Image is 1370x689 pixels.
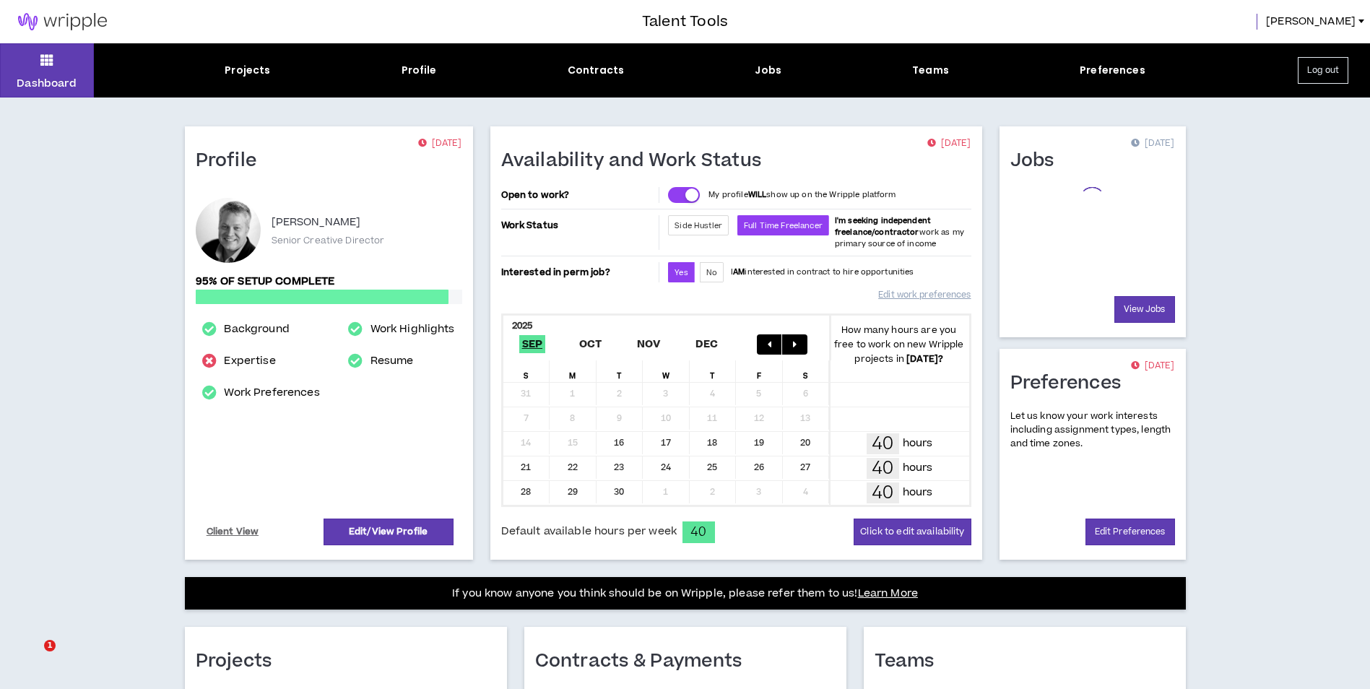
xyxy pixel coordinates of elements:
span: work as my primary source of income [835,215,964,249]
p: [PERSON_NAME] [272,214,361,231]
div: Matt D. [196,198,261,263]
span: Yes [675,267,688,278]
p: hours [903,460,933,476]
h1: Projects [196,650,283,673]
a: Edit/View Profile [324,519,454,545]
p: My profile show up on the Wripple platform [708,189,896,201]
p: [DATE] [418,136,461,151]
a: Background [224,321,289,338]
p: 95% of setup complete [196,274,462,290]
span: [PERSON_NAME] [1266,14,1356,30]
p: How many hours are you free to work on new Wripple projects in [829,323,969,366]
span: Default available hours per week [501,524,677,539]
strong: AM [733,266,745,277]
p: hours [903,485,933,500]
iframe: Intercom live chat [14,640,49,675]
span: Nov [634,335,664,353]
a: View Jobs [1114,296,1175,323]
button: Log out [1298,57,1348,84]
h1: Jobs [1010,149,1065,173]
p: [DATE] [1131,359,1174,373]
button: Click to edit availability [854,519,971,545]
b: 2025 [512,319,533,332]
p: [DATE] [927,136,971,151]
span: 1 [44,640,56,651]
a: Resume [370,352,414,370]
p: [DATE] [1131,136,1174,151]
div: S [503,360,550,382]
h3: Talent Tools [642,11,728,32]
h1: Preferences [1010,372,1132,395]
a: Learn More [858,586,918,601]
div: Jobs [755,63,781,78]
div: T [690,360,737,382]
p: Open to work? [501,189,656,201]
a: Expertise [224,352,275,370]
h1: Profile [196,149,268,173]
span: Dec [693,335,721,353]
div: Profile [402,63,437,78]
p: Dashboard [17,76,77,91]
span: Oct [576,335,605,353]
p: If you know anyone you think should be on Wripple, please refer them to us! [452,585,918,602]
a: Client View [204,519,261,545]
a: Work Preferences [224,384,319,402]
p: Let us know your work interests including assignment types, length and time zones. [1010,409,1175,451]
a: Work Highlights [370,321,455,338]
div: M [550,360,597,382]
div: Projects [225,63,270,78]
p: Work Status [501,215,656,235]
h1: Teams [875,650,945,673]
div: F [736,360,783,382]
div: Preferences [1080,63,1145,78]
p: Interested in perm job? [501,262,656,282]
p: I interested in contract to hire opportunities [731,266,914,278]
span: Side Hustler [675,220,722,231]
h1: Contracts & Payments [535,650,753,673]
b: I'm seeking independent freelance/contractor [835,215,931,238]
p: hours [903,435,933,451]
a: Edit Preferences [1085,519,1175,545]
div: T [597,360,643,382]
strong: WILL [748,189,767,200]
span: Sep [519,335,546,353]
div: S [783,360,830,382]
b: [DATE] ? [906,352,943,365]
div: W [643,360,690,382]
p: Senior Creative Director [272,234,385,247]
h1: Availability and Work Status [501,149,773,173]
div: Contracts [568,63,624,78]
div: Teams [912,63,949,78]
a: Edit work preferences [878,282,971,308]
span: No [706,267,717,278]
